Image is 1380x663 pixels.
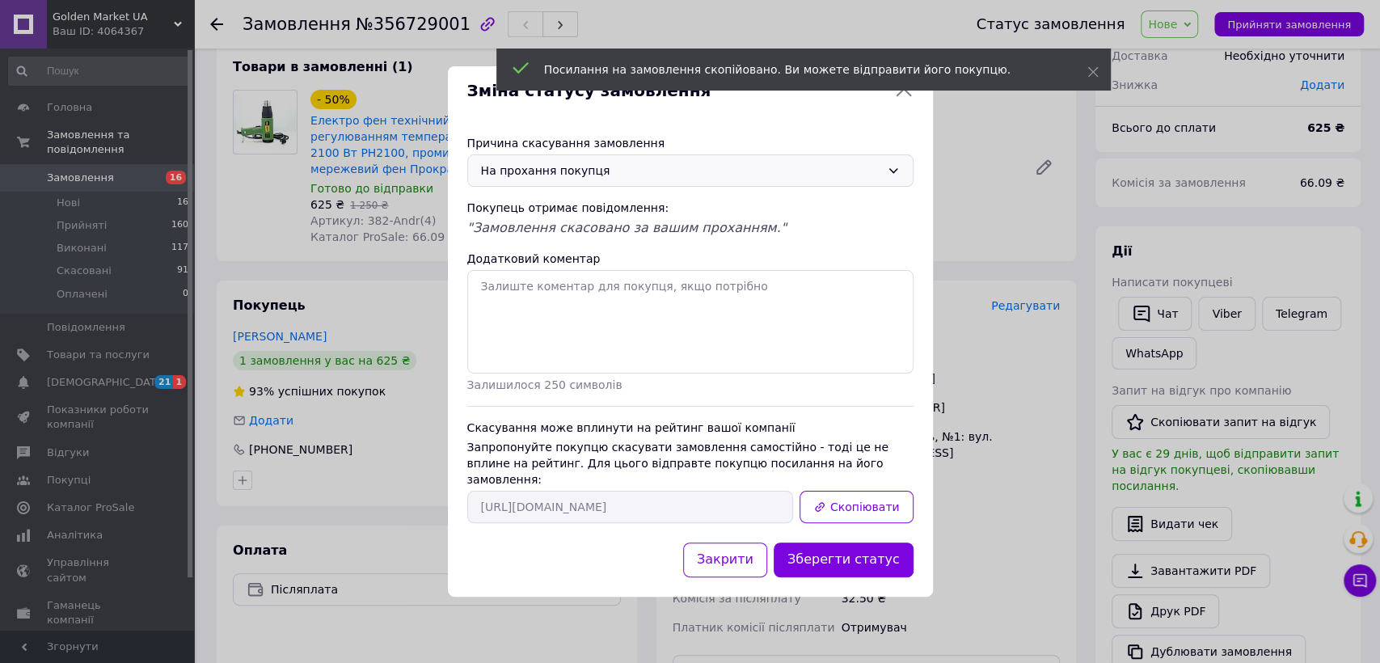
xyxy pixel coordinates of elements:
div: Скасування може вплинути на рейтинг вашої компанії [467,420,914,436]
span: Зміна статусу замовлення [467,79,888,103]
div: На прохання покупця [481,162,880,179]
div: Покупець отримає повідомлення: [467,200,914,216]
div: Посилання на замовлення скопійовано. Ви можете відправити його покупцю. [544,61,1047,78]
label: Додатковий коментар [467,252,601,265]
button: Закрити [683,543,767,577]
span: Залишилося 250 символів [467,378,622,391]
span: "Замовлення скасовано за вашим проханням." [467,220,787,235]
div: Запропонуйте покупцю скасувати замовлення самостійно - тоді це не вплине на рейтинг. Для цього ві... [467,439,914,488]
div: Причина скасування замовлення [467,135,914,151]
button: Скопіювати [800,491,913,523]
button: Зберегти статус [774,543,914,577]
